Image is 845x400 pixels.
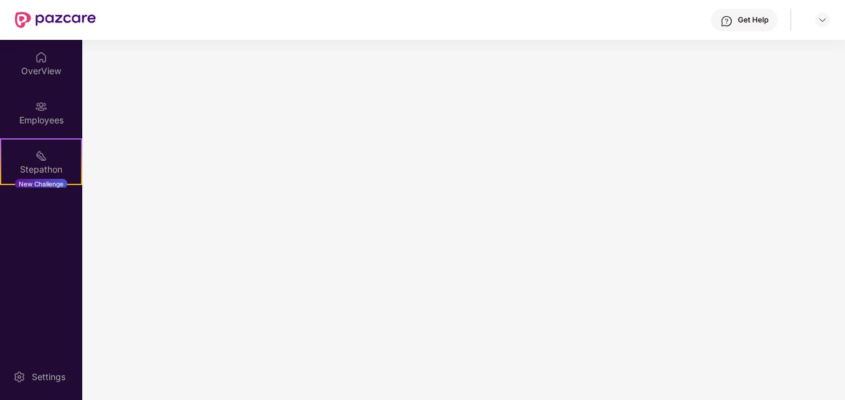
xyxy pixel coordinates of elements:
[28,371,69,383] div: Settings
[15,179,67,189] div: New Challenge
[1,163,81,176] div: Stepathon
[35,51,47,64] img: svg+xml;base64,PHN2ZyBpZD0iSG9tZSIgeG1sbnM9Imh0dHA6Ly93d3cudzMub3JnLzIwMDAvc3ZnIiB3aWR0aD0iMjAiIG...
[720,15,733,27] img: svg+xml;base64,PHN2ZyBpZD0iSGVscC0zMngzMiIgeG1sbnM9Imh0dHA6Ly93d3cudzMub3JnLzIwMDAvc3ZnIiB3aWR0aD...
[13,371,26,383] img: svg+xml;base64,PHN2ZyBpZD0iU2V0dGluZy0yMHgyMCIgeG1sbnM9Imh0dHA6Ly93d3cudzMub3JnLzIwMDAvc3ZnIiB3aW...
[35,150,47,162] img: svg+xml;base64,PHN2ZyB4bWxucz0iaHR0cDovL3d3dy53My5vcmcvMjAwMC9zdmciIHdpZHRoPSIyMSIgaGVpZ2h0PSIyMC...
[15,12,96,28] img: New Pazcare Logo
[738,15,768,25] div: Get Help
[35,100,47,113] img: svg+xml;base64,PHN2ZyBpZD0iRW1wbG95ZWVzIiB4bWxucz0iaHR0cDovL3d3dy53My5vcmcvMjAwMC9zdmciIHdpZHRoPS...
[818,15,828,25] img: svg+xml;base64,PHN2ZyBpZD0iRHJvcGRvd24tMzJ4MzIiIHhtbG5zPSJodHRwOi8vd3d3LnczLm9yZy8yMDAwL3N2ZyIgd2...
